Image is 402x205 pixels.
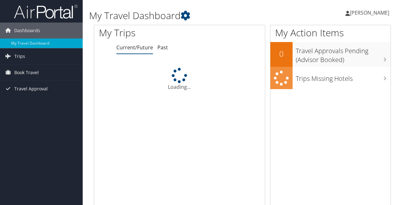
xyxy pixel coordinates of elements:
h1: My Trips [99,26,189,39]
span: Trips [14,48,25,64]
h2: 0 [270,48,293,59]
a: Trips Missing Hotels [270,67,391,89]
img: airportal-logo.png [14,4,78,19]
a: 0Travel Approvals Pending (Advisor Booked) [270,42,391,67]
span: Dashboards [14,23,40,39]
span: Book Travel [14,65,39,81]
div: Loading... [94,68,265,91]
h1: My Travel Dashboard [89,9,294,22]
h3: Travel Approvals Pending (Advisor Booked) [296,43,391,64]
a: Past [157,44,168,51]
h1: My Action Items [270,26,391,39]
h3: Trips Missing Hotels [296,71,391,83]
span: Travel Approval [14,81,48,97]
span: [PERSON_NAME] [350,9,389,16]
a: Current/Future [116,44,153,51]
a: [PERSON_NAME] [345,3,396,22]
